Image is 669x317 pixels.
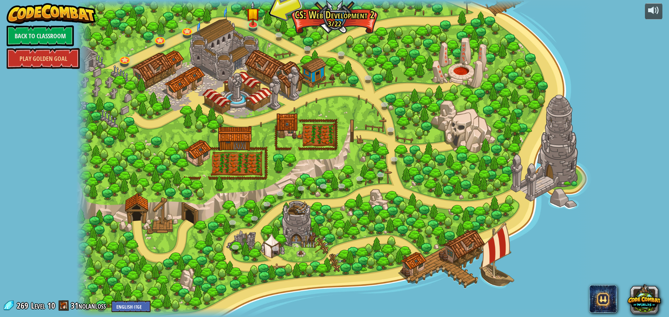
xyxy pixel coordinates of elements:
[7,3,96,24] img: CodeCombat - Learn how to code by playing a game
[17,300,30,311] span: 269
[246,1,260,25] img: level-banner-started.png
[71,300,108,311] a: 31nolanloss
[31,300,45,311] span: Level
[7,48,80,69] a: Play Golden Goal
[645,3,662,19] button: Adjust volume
[47,300,55,311] span: 10
[7,25,74,46] a: Back to Classroom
